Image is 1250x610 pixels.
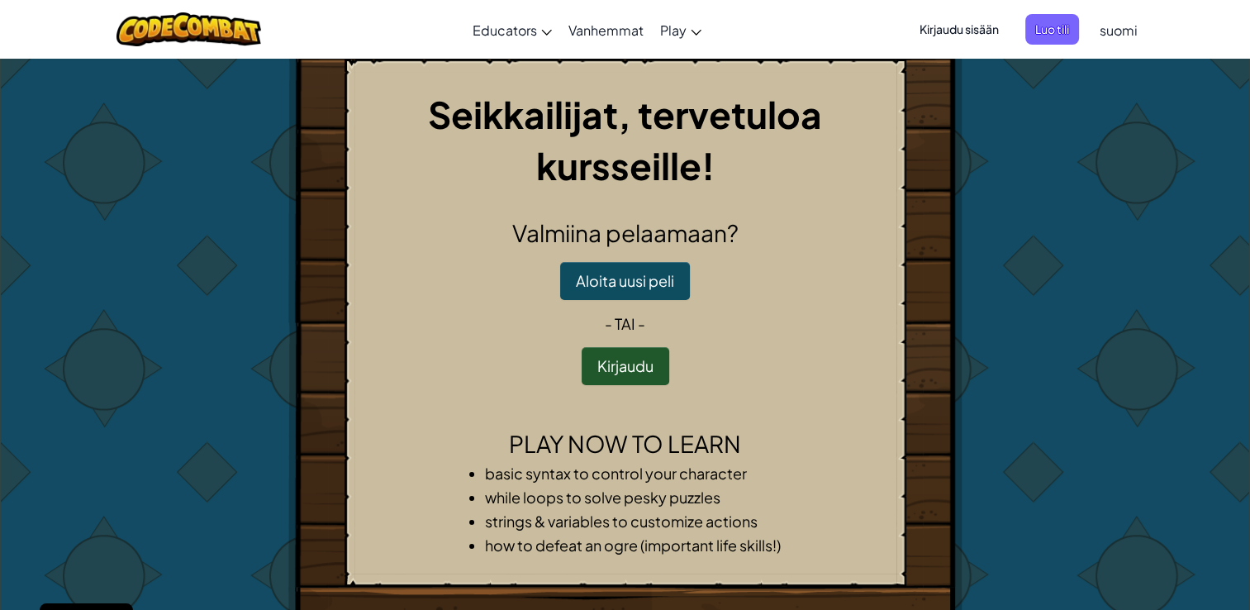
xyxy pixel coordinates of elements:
span: Play [660,21,687,39]
button: Luo tili [1025,14,1079,45]
a: Vanhemmat [560,7,652,52]
h2: Play now to learn [359,427,892,461]
a: suomi [1091,7,1146,52]
button: Kirjaudu sisään [910,14,1009,45]
button: Kirjaudu [582,347,669,385]
span: suomi [1100,21,1138,39]
li: how to defeat an ogre (important life skills!) [485,533,799,557]
li: basic syntax to control your character [485,461,799,485]
a: Educators [464,7,560,52]
button: Aloita uusi peli [560,262,690,300]
h1: Seikkailijat, tervetuloa kursseille! [359,88,892,191]
li: while loops to solve pesky puzzles [485,485,799,509]
span: - [605,314,615,333]
h2: Valmiina pelaamaan? [359,216,892,250]
span: Educators [473,21,537,39]
li: strings & variables to customize actions [485,509,799,533]
span: tai [615,314,635,333]
span: - [635,314,645,333]
a: Play [652,7,710,52]
img: CodeCombat logo [116,12,261,46]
